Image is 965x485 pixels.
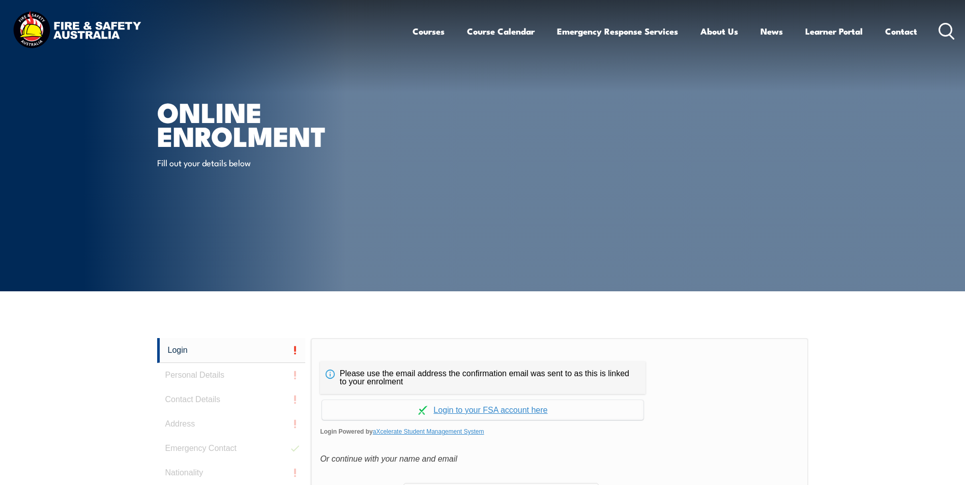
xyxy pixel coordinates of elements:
[157,338,306,363] a: Login
[467,18,535,45] a: Course Calendar
[373,428,484,435] a: aXcelerate Student Management System
[700,18,738,45] a: About Us
[885,18,917,45] a: Contact
[157,157,343,168] p: Fill out your details below
[761,18,783,45] a: News
[320,451,799,467] div: Or continue with your name and email
[805,18,863,45] a: Learner Portal
[557,18,678,45] a: Emergency Response Services
[418,406,427,415] img: Log in withaxcelerate
[320,424,799,439] span: Login Powered by
[157,100,408,147] h1: Online Enrolment
[320,361,646,394] div: Please use the email address the confirmation email was sent to as this is linked to your enrolment
[413,18,445,45] a: Courses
